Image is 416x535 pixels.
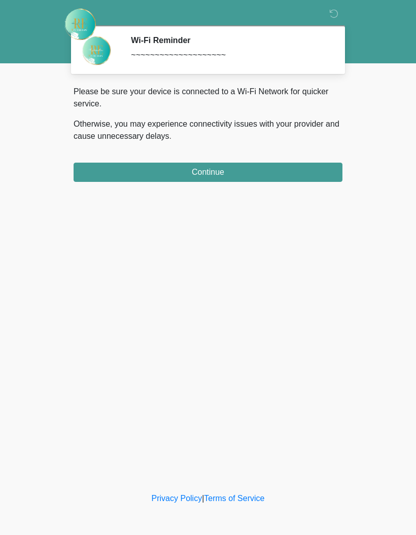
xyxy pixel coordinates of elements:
[202,494,204,503] a: |
[152,494,202,503] a: Privacy Policy
[204,494,264,503] a: Terms of Service
[131,49,327,61] div: ~~~~~~~~~~~~~~~~~~~~
[169,132,171,140] span: .
[63,8,97,41] img: Rehydrate Aesthetics & Wellness Logo
[74,118,342,142] p: Otherwise, you may experience connectivity issues with your provider and cause unnecessary delays
[74,163,342,182] button: Continue
[81,35,112,66] img: Agent Avatar
[74,86,342,110] p: Please be sure your device is connected to a Wi-Fi Network for quicker service.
